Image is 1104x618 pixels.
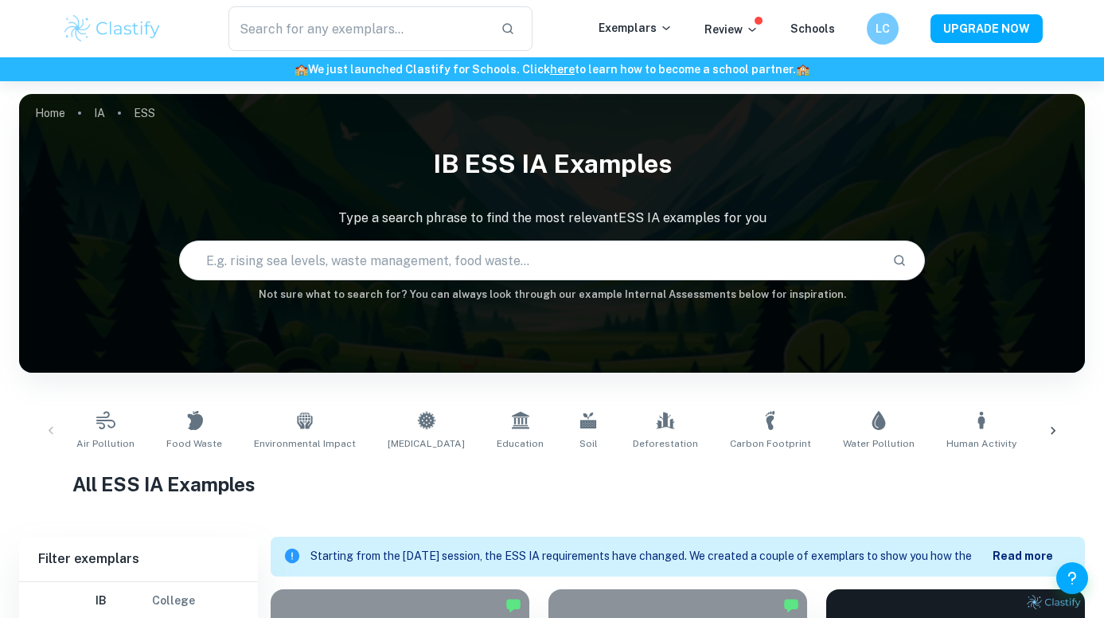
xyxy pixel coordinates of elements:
button: Search [886,247,913,274]
h6: LC [873,20,891,37]
a: Schools [790,22,835,35]
a: IA [94,102,105,124]
h6: We just launched Clastify for Schools. Click to learn how to become a school partner. [3,61,1101,78]
span: Soil [579,436,598,451]
span: Carbon Footprint [730,436,811,451]
span: Human Activity [946,436,1016,451]
h6: Not sure what to search for? You can always look through our example Internal Assessments below f... [19,287,1085,303]
p: Review [704,21,759,38]
input: Search for any exemplars... [228,6,489,51]
span: Food Waste [166,436,222,451]
span: Water Pollution [843,436,915,451]
span: Air Pollution [76,436,135,451]
img: Marked [783,597,799,613]
h1: IB ESS IA examples [19,139,1085,190]
b: Read more [993,550,1053,562]
span: Deforestation [633,436,698,451]
span: Education [497,436,544,451]
button: LC [867,13,899,45]
p: Exemplars [599,19,673,37]
input: E.g. rising sea levels, waste management, food waste... [180,238,880,283]
h6: Filter exemplars [19,537,258,581]
img: Marked [505,597,521,613]
p: Type a search phrase to find the most relevant ESS IA examples for you [19,209,1085,228]
button: Help and Feedback [1056,562,1088,594]
span: 🏫 [295,63,308,76]
p: Starting from the [DATE] session, the ESS IA requirements have changed. We created a couple of ex... [310,548,993,565]
img: Clastify logo [62,13,163,45]
a: Home [35,102,65,124]
span: Environmental Impact [254,436,356,451]
span: [MEDICAL_DATA] [388,436,465,451]
span: 🏫 [796,63,809,76]
h1: All ESS IA Examples [72,470,1032,499]
p: ESS [134,104,155,122]
button: UPGRADE NOW [930,14,1043,43]
a: here [550,63,575,76]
